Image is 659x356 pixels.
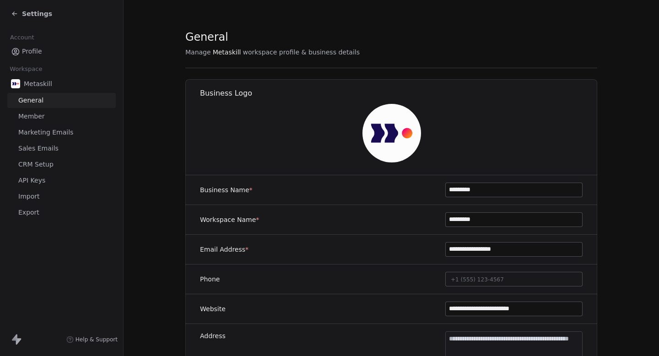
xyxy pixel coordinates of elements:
label: Workspace Name [200,215,259,224]
span: +1 (555) 123-4567 [451,276,504,283]
button: +1 (555) 123-4567 [445,272,583,286]
span: Marketing Emails [18,128,73,137]
a: Settings [11,9,52,18]
span: Manage [185,48,211,57]
label: Phone [200,275,220,284]
a: CRM Setup [7,157,116,172]
span: General [185,30,228,44]
a: Marketing Emails [7,125,116,140]
span: General [18,96,43,105]
span: CRM Setup [18,160,54,169]
h1: Business Logo [200,88,598,98]
span: Workspace [6,62,46,76]
span: Profile [22,47,42,56]
a: Sales Emails [7,141,116,156]
span: Export [18,208,39,217]
span: Help & Support [76,336,118,343]
label: Email Address [200,245,248,254]
a: Member [7,109,116,124]
a: API Keys [7,173,116,188]
span: Metaskill [24,79,52,88]
a: Export [7,205,116,220]
span: Metaskill [213,48,241,57]
span: Import [18,192,39,201]
label: Business Name [200,185,253,194]
a: Import [7,189,116,204]
img: AVATAR%20METASKILL%20-%20Colori%20Positivo.png [362,104,421,162]
img: AVATAR%20METASKILL%20-%20Colori%20Positivo.png [11,79,20,88]
span: Sales Emails [18,144,59,153]
span: API Keys [18,176,45,185]
label: Address [200,331,226,340]
a: Profile [7,44,116,59]
span: Account [6,31,38,44]
span: Settings [22,9,52,18]
a: General [7,93,116,108]
span: Member [18,112,45,121]
a: Help & Support [66,336,118,343]
span: workspace profile & business details [243,48,360,57]
label: Website [200,304,226,313]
